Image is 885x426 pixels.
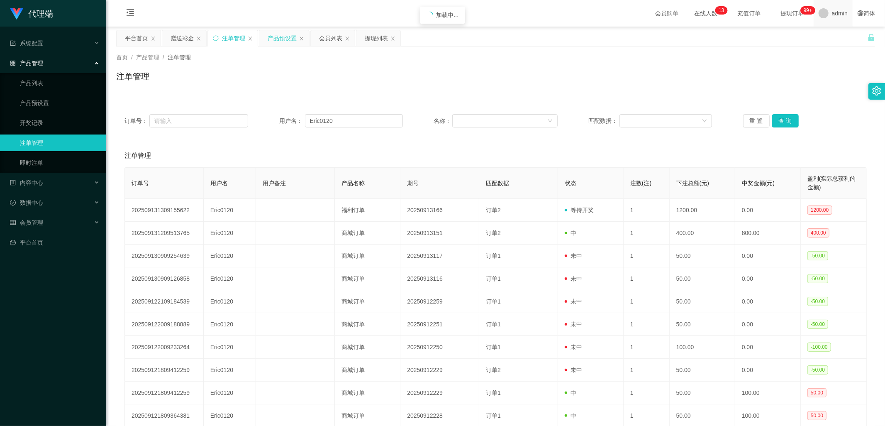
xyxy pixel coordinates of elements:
[624,245,670,267] td: 1
[20,95,100,111] a: 产品预设置
[400,313,479,336] td: 20250912251
[807,320,828,329] span: -50.00
[807,175,856,191] span: 盈利(实际总获利的金额)
[400,336,479,359] td: 20250912250
[868,34,875,41] i: 图标: unlock
[735,245,801,267] td: 0.00
[335,245,400,267] td: 商城订单
[733,10,765,16] span: 充值订单
[20,154,100,171] a: 即时注单
[10,60,16,66] i: 图标: appstore-o
[10,234,100,251] a: 图标: dashboard平台首页
[124,151,151,161] span: 注单管理
[400,222,479,245] td: 20250913151
[565,344,582,350] span: 未中
[670,313,735,336] td: 50.00
[670,290,735,313] td: 50.00
[624,267,670,290] td: 1
[407,180,419,186] span: 期号
[772,114,799,127] button: 查 询
[125,267,204,290] td: 202509130909126858
[149,114,248,127] input: 请输入
[486,412,501,419] span: 订单1
[125,359,204,382] td: 202509121809412259
[486,344,501,350] span: 订单1
[131,54,133,61] span: /
[872,86,881,95] i: 图标: setting
[565,230,576,236] span: 中
[624,359,670,382] td: 1
[319,30,342,46] div: 会员列表
[735,290,801,313] td: 0.00
[196,36,201,41] i: 图标: close
[263,180,286,186] span: 用户备注
[204,245,256,267] td: Eric0120
[10,40,16,46] i: 图标: form
[335,290,400,313] td: 商城订单
[807,365,828,375] span: -50.00
[335,359,400,382] td: 商城订单
[125,222,204,245] td: 202509131209513765
[400,359,479,382] td: 20250912229
[735,222,801,245] td: 800.00
[132,180,149,186] span: 订单号
[10,220,16,225] i: 图标: table
[204,267,256,290] td: Eric0120
[204,336,256,359] td: Eric0120
[305,114,403,127] input: 请输入
[124,117,149,125] span: 订单号：
[10,60,43,66] span: 产品管理
[125,336,204,359] td: 202509122009233264
[434,117,452,125] span: 名称：
[800,6,815,15] sup: 1186
[116,0,144,27] i: 图标: menu-fold
[335,199,400,222] td: 福利订单
[10,180,16,186] i: 图标: profile
[486,180,509,186] span: 匹配数据
[670,336,735,359] td: 100.00
[400,199,479,222] td: 20250913166
[341,180,365,186] span: 产品名称
[204,359,256,382] td: Eric0120
[28,0,53,27] h1: 代理端
[427,12,433,18] i: icon: loading
[722,6,724,15] p: 3
[400,245,479,267] td: 20250913117
[125,30,148,46] div: 平台首页
[345,36,350,41] i: 图标: close
[10,199,43,206] span: 数据中心
[735,199,801,222] td: 0.00
[690,10,722,16] span: 在线人数
[163,54,164,61] span: /
[299,36,304,41] i: 图标: close
[116,54,128,61] span: 首页
[171,30,194,46] div: 赠送彩金
[20,135,100,151] a: 注单管理
[125,245,204,267] td: 202509130909254639
[565,321,582,328] span: 未中
[335,336,400,359] td: 商城订单
[807,228,829,237] span: 400.00
[548,118,553,124] i: 图标: down
[204,313,256,336] td: Eric0120
[565,389,576,396] span: 中
[10,8,23,20] img: logo.9652507e.png
[624,290,670,313] td: 1
[735,336,801,359] td: 0.00
[807,206,832,215] span: 1200.00
[735,313,801,336] td: 0.00
[715,6,727,15] sup: 13
[807,388,826,397] span: 50.00
[670,199,735,222] td: 1200.00
[719,6,722,15] p: 1
[624,222,670,245] td: 1
[400,290,479,313] td: 20250912259
[624,199,670,222] td: 1
[20,75,100,91] a: 产品列表
[807,274,828,283] span: -50.00
[486,389,501,396] span: 订单1
[565,412,576,419] span: 中
[776,10,808,16] span: 提现订单
[335,267,400,290] td: 商城订单
[743,114,770,127] button: 重 置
